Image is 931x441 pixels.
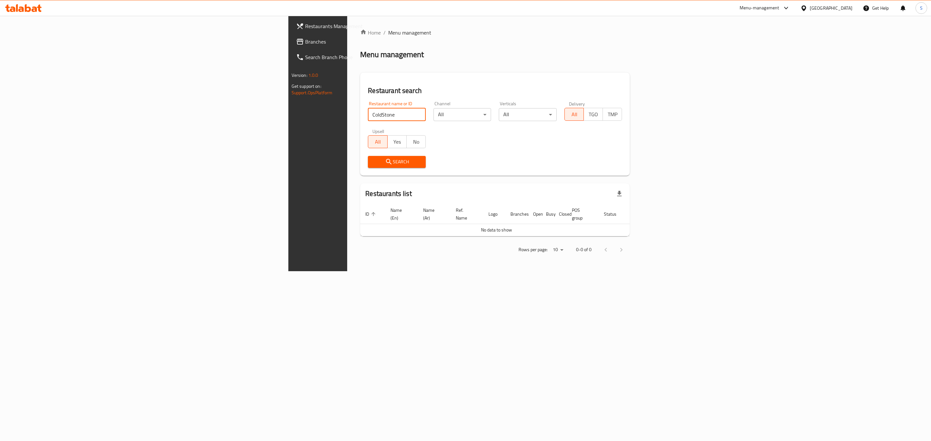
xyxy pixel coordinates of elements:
span: Search Branch Phone [305,53,439,61]
span: No [409,137,423,147]
span: Restaurants Management [305,22,439,30]
h2: Restaurant search [368,86,622,96]
h2: Restaurants list [365,189,412,199]
nav: breadcrumb [360,29,630,36]
span: Name (Ar) [423,206,443,222]
span: Branches [305,38,439,46]
label: Delivery [569,101,585,106]
span: No data to show [481,226,512,234]
th: Open [528,204,541,224]
a: Restaurants Management [291,18,444,34]
button: No [406,135,426,148]
table: enhanced table [360,204,655,236]
div: All [433,108,491,121]
div: Rows per page: [550,245,566,255]
span: ID [365,210,378,218]
button: TMP [603,108,622,121]
button: All [368,135,387,148]
button: Yes [387,135,407,148]
label: Upsell [372,129,384,133]
div: [GEOGRAPHIC_DATA] [810,5,852,12]
span: All [567,110,581,119]
span: Ref. Name [456,206,476,222]
p: Rows per page: [519,246,548,254]
a: Search Branch Phone [291,49,444,65]
span: All [371,137,385,147]
span: 1.0.0 [308,71,318,79]
th: Branches [505,204,528,224]
button: TGO [583,108,603,121]
span: Status [604,210,625,218]
th: Closed [554,204,567,224]
div: Export file [612,186,627,201]
button: All [564,108,584,121]
div: All [499,108,557,121]
th: Logo [483,204,505,224]
input: Search for restaurant name or ID.. [368,108,426,121]
div: Menu-management [740,4,779,12]
span: S [920,5,923,12]
a: Support.OpsPlatform [292,88,333,97]
span: TMP [605,110,619,119]
span: Yes [390,137,404,147]
th: Busy [541,204,554,224]
button: Search [368,156,426,168]
span: Version: [292,71,307,79]
span: TGO [586,110,600,119]
span: Name (En) [391,206,410,222]
p: 0-0 of 0 [576,246,592,254]
span: POS group [572,206,591,222]
span: Get support on: [292,82,321,90]
a: Branches [291,34,444,49]
span: Search [373,158,421,166]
